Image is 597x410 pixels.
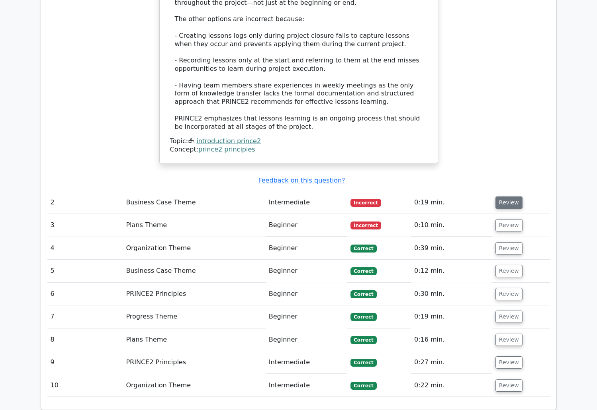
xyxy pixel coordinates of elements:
button: Review [495,334,523,346]
td: Business Case Theme [123,260,265,282]
span: Correct [350,267,376,275]
td: PRINCE2 Principles [123,351,265,374]
td: 0:19 min. [411,191,492,214]
button: Review [495,356,523,369]
td: PRINCE2 Principles [123,283,265,305]
td: 0:10 min. [411,214,492,237]
td: Plans Theme [123,214,265,237]
div: Topic: [170,137,427,146]
td: 0:30 min. [411,283,492,305]
a: prince2 principles [198,146,255,153]
td: 4 [47,237,123,260]
td: Beginner [266,214,347,237]
td: 10 [47,374,123,397]
td: 8 [47,328,123,351]
button: Review [495,288,523,300]
button: Review [495,242,523,255]
button: Review [495,311,523,323]
td: Beginner [266,328,347,351]
span: Correct [350,359,376,367]
td: 0:27 min. [411,351,492,374]
button: Review [495,196,523,209]
a: Feedback on this question? [258,177,345,184]
button: Review [495,219,523,231]
td: 0:19 min. [411,305,492,328]
span: Incorrect [350,222,381,229]
span: Correct [350,245,376,253]
span: Correct [350,336,376,344]
span: Incorrect [350,199,381,207]
td: 0:16 min. [411,328,492,351]
td: Beginner [266,260,347,282]
div: Concept: [170,146,427,154]
td: 0:22 min. [411,374,492,397]
td: 3 [47,214,123,237]
td: 6 [47,283,123,305]
td: 9 [47,351,123,374]
td: Organization Theme [123,237,265,260]
td: Business Case Theme [123,191,265,214]
td: Intermediate [266,351,347,374]
td: Intermediate [266,191,347,214]
td: Organization Theme [123,374,265,397]
td: Intermediate [266,374,347,397]
td: Beginner [266,237,347,260]
td: Plans Theme [123,328,265,351]
td: 0:39 min. [411,237,492,260]
span: Correct [350,382,376,390]
td: 2 [47,191,123,214]
td: 5 [47,260,123,282]
td: Beginner [266,283,347,305]
span: Correct [350,313,376,321]
td: Beginner [266,305,347,328]
td: 7 [47,305,123,328]
button: Review [495,379,523,392]
span: Correct [350,290,376,298]
td: Progress Theme [123,305,265,328]
a: introduction prince2 [196,137,261,145]
td: 0:12 min. [411,260,492,282]
button: Review [495,265,523,277]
